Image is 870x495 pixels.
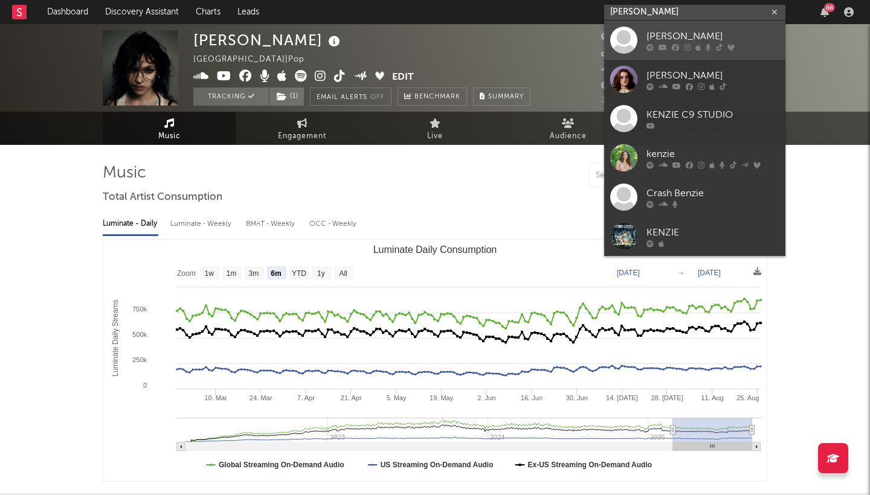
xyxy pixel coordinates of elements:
[250,394,272,401] text: 24. Mar
[249,269,259,278] text: 3m
[601,66,642,74] span: 12,507
[604,21,785,60] a: [PERSON_NAME]
[132,356,147,363] text: 250k
[477,394,495,401] text: 2. Jun
[550,129,587,144] span: Audience
[604,217,785,256] a: KENZIE
[617,269,640,277] text: [DATE]
[528,461,652,469] text: Ex-US Streaming On-Demand Audio
[219,461,344,469] text: Global Streaming On-Demand Audio
[269,88,304,106] span: ( 1 )
[278,129,326,144] span: Engagement
[601,97,672,104] span: Jump Score: 66.1
[369,112,501,145] a: Live
[297,394,315,401] text: 7. Apr
[317,269,325,278] text: 1y
[646,147,779,161] div: kenzie
[103,214,158,234] div: Luminate - Daily
[646,29,779,43] div: [PERSON_NAME]
[193,53,318,67] div: [GEOGRAPHIC_DATA] | Pop
[651,394,683,401] text: 28. [DATE]
[430,394,454,401] text: 19. May
[604,60,785,99] a: [PERSON_NAME]
[132,305,147,313] text: 750k
[143,382,147,389] text: 0
[386,394,407,401] text: 5. May
[392,70,414,85] button: Edit
[310,88,391,106] button: Email AlertsOff
[339,269,347,278] text: All
[177,269,196,278] text: Zoom
[427,129,443,144] span: Live
[646,68,779,83] div: [PERSON_NAME]
[701,394,723,401] text: 11. Aug
[193,88,269,106] button: Tracking
[604,177,785,217] a: Crash Benzie
[193,30,343,50] div: [PERSON_NAME]
[341,394,362,401] text: 21. Apr
[473,88,530,106] button: Summary
[170,214,234,234] div: Luminate - Weekly
[103,190,222,205] span: Total Artist Consumption
[606,394,638,401] text: 14. [DATE]
[158,129,181,144] span: Music
[236,112,369,145] a: Engagement
[309,214,358,234] div: OCC - Weekly
[521,394,543,401] text: 16. Jun
[103,240,767,481] svg: Luminate Daily Consumption
[271,269,281,278] text: 6m
[414,90,460,104] span: Benchmark
[601,33,646,41] span: 721,635
[604,138,785,177] a: kenzie
[381,461,494,469] text: US Streaming On-Demand Audio
[398,88,467,106] a: Benchmark
[601,49,649,57] span: 879,900
[111,299,120,376] text: Luminate Daily Streams
[373,244,497,255] text: Luminate Daily Consumption
[227,269,237,278] text: 1m
[370,94,385,101] em: Off
[566,394,588,401] text: 30. Jun
[488,94,524,100] span: Summary
[646,107,779,122] div: KENZIE C9 STUDIO
[646,225,779,240] div: KENZIE
[604,99,785,138] a: KENZIE C9 STUDIO
[269,88,304,106] button: (1)
[590,171,717,180] input: Search by song name or URL
[824,3,835,12] div: 88
[604,5,785,20] input: Search for artists
[736,394,759,401] text: 25. Aug
[820,7,829,17] button: 88
[501,112,634,145] a: Audience
[677,269,685,277] text: →
[246,214,297,234] div: BMAT - Weekly
[601,82,729,90] span: 6,327,359 Monthly Listeners
[103,112,236,145] a: Music
[204,394,227,401] text: 10. Mar
[646,186,779,200] div: Crash Benzie
[132,331,147,338] text: 500k
[292,269,306,278] text: YTD
[205,269,214,278] text: 1w
[698,269,721,277] text: [DATE]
